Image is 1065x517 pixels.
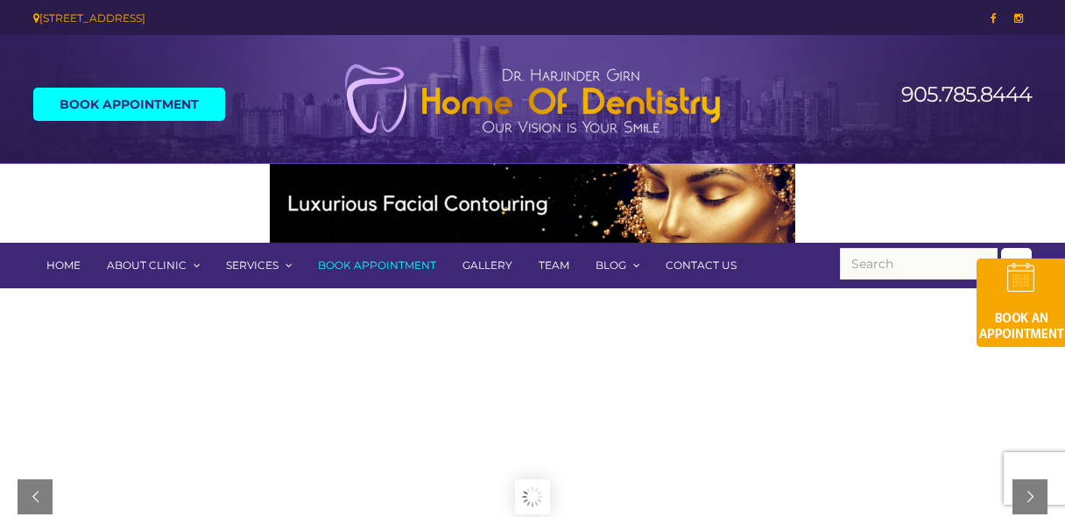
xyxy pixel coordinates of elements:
a: Services [213,243,305,288]
a: Team [525,243,582,288]
img: book-an-appointment-hod-gld.png [977,258,1065,347]
a: Home [33,243,94,288]
div: [STREET_ADDRESS] [33,9,519,27]
a: Gallery [449,243,525,288]
a: About Clinic [94,243,213,288]
a: Book Appointment [33,88,225,121]
img: Medspa-Banner-Virtual-Consultation-2-1.gif [270,164,795,243]
input: Search [840,248,998,280]
a: Contact Us [652,243,750,288]
a: Blog [582,243,652,288]
a: Book Appointment [305,243,449,288]
img: Home of Dentistry [335,63,730,135]
a: 905.785.8444 [901,81,1032,107]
